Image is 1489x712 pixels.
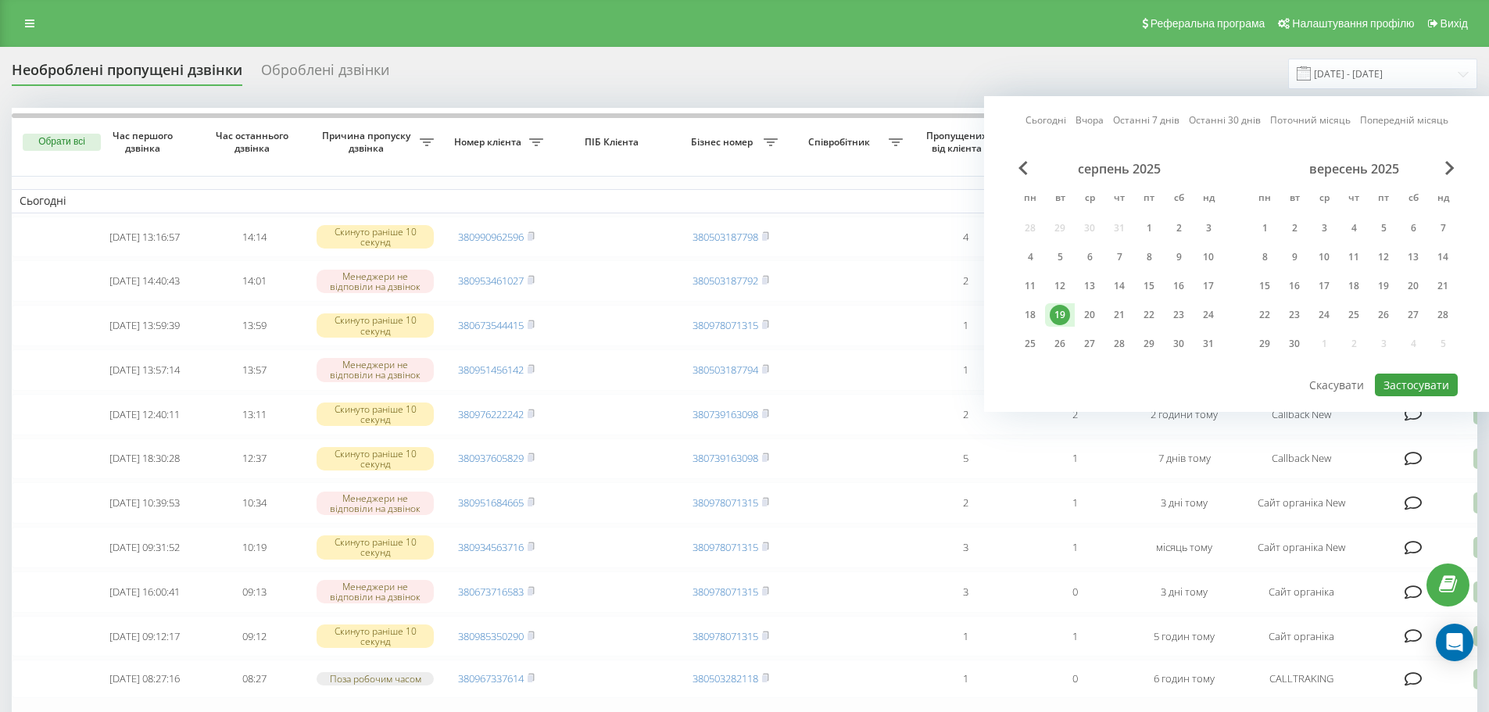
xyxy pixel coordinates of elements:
[684,136,764,148] span: Бізнес номер
[1250,303,1280,327] div: пн 22 вер 2025 р.
[1373,247,1394,267] div: 12
[458,363,524,377] a: 380951456142
[1194,216,1223,240] div: нд 3 серп 2025 р.
[458,585,524,599] a: 380673716583
[1445,161,1455,175] span: Next Month
[449,136,529,148] span: Номер клієнта
[1079,305,1100,325] div: 20
[1075,332,1104,356] div: ср 27 серп 2025 р.
[1428,245,1458,269] div: нд 14 вер 2025 р.
[1309,303,1339,327] div: ср 24 вер 2025 р.
[1104,303,1134,327] div: чт 21 серп 2025 р.
[1015,245,1045,269] div: пн 4 серп 2025 р.
[317,624,434,648] div: Скинуто раніше 10 секунд
[90,216,199,258] td: [DATE] 13:16:57
[1255,247,1275,267] div: 8
[1075,274,1104,298] div: ср 13 серп 2025 р.
[1045,274,1075,298] div: вт 12 серп 2025 р.
[1373,218,1394,238] div: 5
[1048,188,1072,211] abbr: вівторок
[693,407,758,421] a: 380739163098
[1339,303,1369,327] div: чт 25 вер 2025 р.
[1239,571,1364,613] td: Сайт органіка
[1250,161,1458,177] div: вересень 2025
[1372,188,1395,211] abbr: п’ятниця
[693,230,758,244] a: 380503187798
[199,394,309,435] td: 13:11
[1020,305,1040,325] div: 18
[1369,216,1398,240] div: пт 5 вер 2025 р.
[90,571,199,613] td: [DATE] 16:00:41
[1398,274,1428,298] div: сб 20 вер 2025 р.
[1129,571,1239,613] td: 3 дні тому
[1139,305,1159,325] div: 22
[317,313,434,337] div: Скинуто раніше 10 секунд
[911,394,1020,435] td: 2
[1164,245,1194,269] div: сб 9 серп 2025 р.
[1076,113,1104,127] a: Вчора
[1255,334,1275,354] div: 29
[693,671,758,685] a: 380503282118
[1401,188,1425,211] abbr: субота
[1169,247,1189,267] div: 9
[90,349,199,391] td: [DATE] 13:57:14
[1020,660,1129,698] td: 0
[1250,332,1280,356] div: пн 29 вер 2025 р.
[1079,247,1100,267] div: 6
[199,305,309,346] td: 13:59
[317,492,434,515] div: Менеджери не відповіли на дзвінок
[911,571,1020,613] td: 3
[1428,303,1458,327] div: нд 28 вер 2025 р.
[1139,247,1159,267] div: 8
[1339,216,1369,240] div: чт 4 вер 2025 р.
[1137,188,1161,211] abbr: п’ятниця
[1403,276,1423,296] div: 20
[1129,616,1239,657] td: 5 годин тому
[90,616,199,657] td: [DATE] 09:12:17
[911,616,1020,657] td: 1
[1197,188,1220,211] abbr: неділя
[911,216,1020,258] td: 4
[1250,245,1280,269] div: пн 8 вер 2025 р.
[1134,216,1164,240] div: пт 1 серп 2025 р.
[1255,276,1275,296] div: 15
[1309,245,1339,269] div: ср 10 вер 2025 р.
[1015,332,1045,356] div: пн 25 серп 2025 р.
[1020,527,1129,568] td: 1
[90,305,199,346] td: [DATE] 13:59:39
[1164,274,1194,298] div: сб 16 серп 2025 р.
[1075,303,1104,327] div: ср 20 серп 2025 р.
[1270,113,1351,127] a: Поточний місяць
[1129,394,1239,435] td: 2 години тому
[199,571,309,613] td: 09:13
[1075,245,1104,269] div: ср 6 серп 2025 р.
[1167,188,1190,211] abbr: субота
[1169,305,1189,325] div: 23
[1239,482,1364,524] td: Сайт органіка New
[1373,276,1394,296] div: 19
[90,260,199,302] td: [DATE] 14:40:43
[1151,17,1265,30] span: Реферальна програма
[1239,438,1364,480] td: Callback New
[1373,305,1394,325] div: 26
[199,216,309,258] td: 14:14
[1078,188,1101,211] abbr: середа
[911,438,1020,480] td: 5
[1134,303,1164,327] div: пт 22 серп 2025 р.
[458,318,524,332] a: 380673544415
[1433,247,1453,267] div: 14
[1239,527,1364,568] td: Сайт органіка New
[1292,17,1414,30] span: Налаштування профілю
[1018,161,1028,175] span: Previous Month
[1398,216,1428,240] div: сб 6 вер 2025 р.
[1344,276,1364,296] div: 18
[1134,274,1164,298] div: пт 15 серп 2025 р.
[1344,305,1364,325] div: 25
[1250,274,1280,298] div: пн 15 вер 2025 р.
[1139,276,1159,296] div: 15
[693,629,758,643] a: 380978071315
[911,305,1020,346] td: 1
[1280,216,1309,240] div: вт 2 вер 2025 р.
[1428,216,1458,240] div: нд 7 вер 2025 р.
[1129,660,1239,698] td: 6 годин тому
